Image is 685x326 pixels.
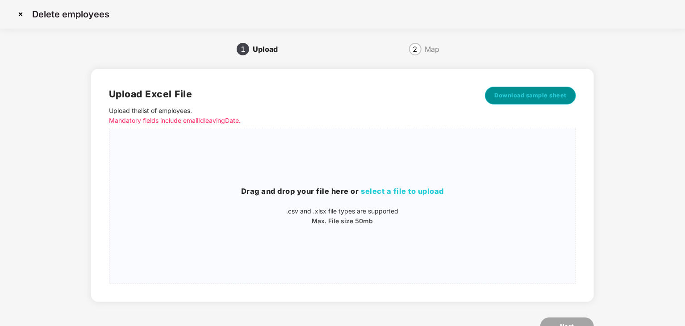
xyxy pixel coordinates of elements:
div: Map [425,42,440,56]
h2: Upload Excel File [109,87,459,101]
button: Download sample sheet [485,87,576,104]
span: Drag and drop your file here orselect a file to upload.csv and .xlsx file types are supportedMax.... [109,128,576,284]
img: svg+xml;base64,PHN2ZyBpZD0iQ3Jvc3MtMzJ4MzIiIHhtbG5zPSJodHRwOi8vd3d3LnczLm9yZy8yMDAwL3N2ZyIgd2lkdG... [13,7,28,21]
p: .csv and .xlsx file types are supported [109,206,576,216]
p: Upload the list of employees . [109,106,459,125]
span: 2 [413,46,418,53]
p: Max. File size 50mb [109,216,576,226]
h3: Drag and drop your file here or [109,186,576,197]
p: Mandatory fields include emailId leavingDate. [109,116,459,125]
span: 1 [241,46,245,53]
span: select a file to upload [361,187,444,196]
div: Upload [253,42,285,56]
span: Download sample sheet [494,91,567,100]
p: Delete employees [32,9,109,20]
